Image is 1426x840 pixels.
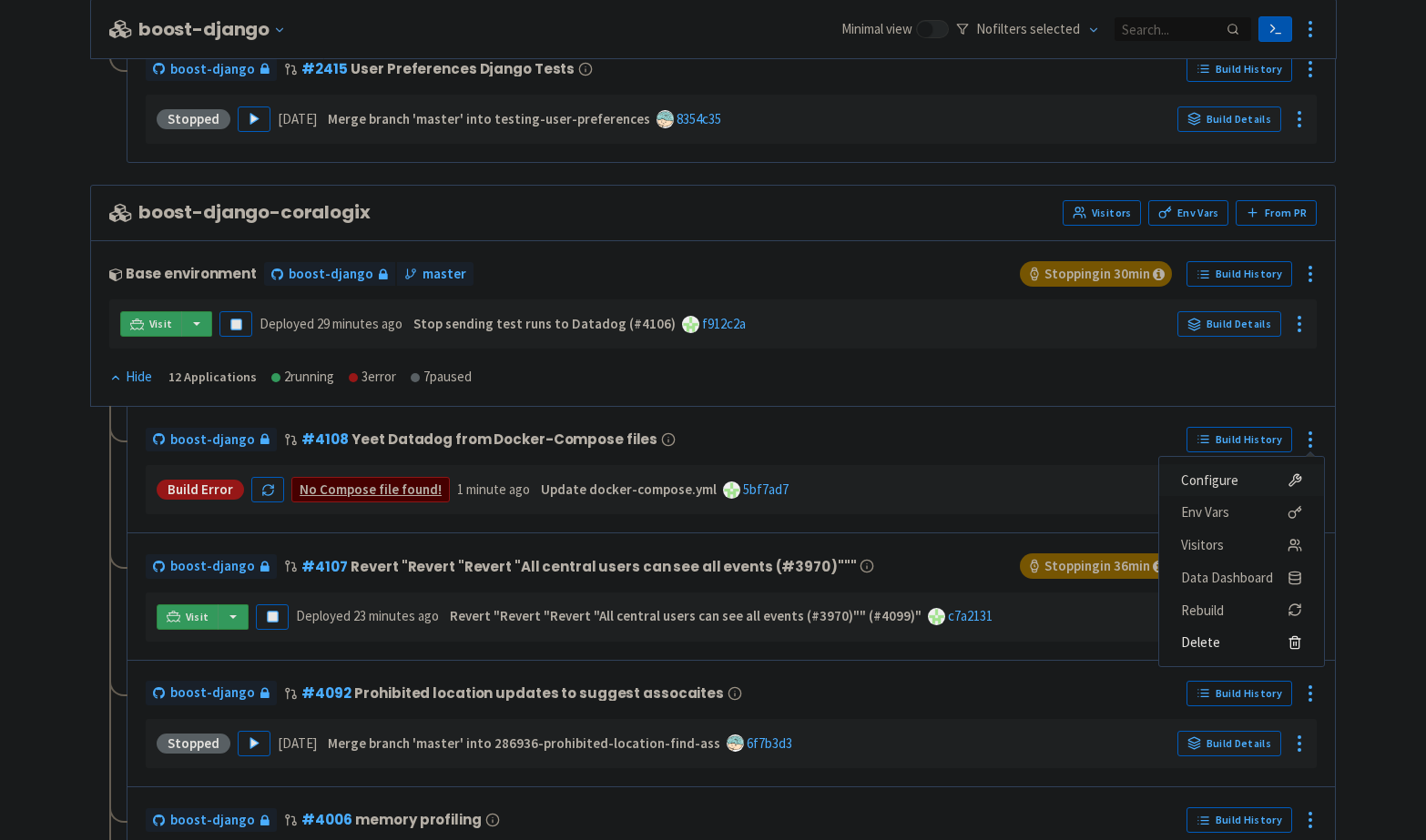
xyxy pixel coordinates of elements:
[1177,731,1281,756] a: Build Details
[1187,807,1292,833] a: Build History
[301,430,348,449] a: #4108
[271,367,334,388] div: 2 running
[353,607,439,624] time: 23 minutes ago
[841,19,912,40] span: Minimal view
[1020,553,1172,579] span: Stopping in 36 min
[457,481,530,498] time: 1 minute ago
[1181,468,1238,493] span: Configure
[170,810,255,831] span: boost-django
[349,367,396,388] div: 3 error
[351,559,856,574] span: Revert "Revert "Revert "All central users can see all events (#3970)"""
[157,109,230,129] div: Stopped
[219,311,252,337] button: Pause
[450,607,922,624] strong: Revert "Revert "Revert "All central users can see all events (#3970)"" (#4099)"
[743,481,789,498] a: 5bf7ad7
[1181,630,1220,655] span: Delete
[146,681,277,705] a: boost-django
[260,315,402,332] span: Deployed
[1181,598,1224,623] span: Rebuild
[677,110,721,127] a: 8354c35
[278,110,317,127] time: [DATE]
[238,731,270,756] button: Play
[397,262,474,287] a: master
[278,734,317,752] time: [DATE]
[1187,56,1292,82] a: Build History
[1159,464,1324,497] a: Configure
[1181,500,1229,525] span: Env Vars
[355,812,481,827] span: memory profiling
[351,61,575,76] span: User Preferences Django Tests
[976,19,1080,40] span: No filter s
[238,106,270,132] button: Play
[1020,261,1172,287] span: Stopping in 30 min
[256,604,289,630] button: Pause
[157,604,219,630] a: Visit
[146,554,277,579] a: boost-django
[1159,529,1324,562] a: Visitors
[109,367,154,388] button: Hide
[1159,562,1324,594] a: Data Dashboard
[157,480,244,500] div: Build Error
[702,315,746,332] a: f912c2a
[109,202,371,223] span: boost-django-coralogix
[289,264,373,285] span: boost-django
[351,431,657,447] span: Yeet Datadog from Docker-Compose files
[264,262,395,287] a: boost-django
[120,311,182,337] a: Visit
[423,264,466,285] span: master
[1181,532,1224,558] span: Visitors
[948,607,993,624] a: c7a2131
[157,734,230,754] div: Stopped
[170,683,255,703] span: boost-django
[1177,311,1281,337] a: Build Details
[1177,106,1281,132] a: Build Details
[1181,565,1273,591] span: Data Dashboard
[1148,200,1228,226] a: Env Vars
[747,734,792,752] a: 6f7b3d3
[1187,261,1292,287] a: Build History
[146,428,277,452] a: boost-django
[413,315,676,332] strong: Stop sending test runs to Datadog (#4106)
[296,607,439,624] span: Deployed
[1159,594,1324,627] button: Rebuild
[1063,200,1141,226] a: Visitors
[1159,626,1324,659] button: Delete
[317,315,402,332] time: 29 minutes ago
[1236,200,1317,226] button: From PR
[300,481,442,498] a: No Compose file found!
[301,810,351,829] a: #4006
[1258,16,1292,42] a: Terminal
[168,367,257,388] div: 12 Applications
[186,610,209,624] span: Visit
[301,683,351,703] a: #4092
[146,808,277,833] a: boost-django
[1187,427,1292,452] a: Build History
[109,266,257,281] div: Base environment
[301,59,347,78] a: #2415
[170,556,255,577] span: boost-django
[1159,496,1324,529] a: Env Vars
[301,557,347,576] a: #4107
[328,734,720,752] strong: Merge branch 'master' into 286936-prohibited-location-find-ass
[541,481,717,498] strong: Update docker-compose.yml
[138,19,293,40] button: boost-django
[328,110,650,127] strong: Merge branch 'master' into testing-user-preferences
[149,317,173,331] span: Visit
[1187,681,1292,706] a: Build History
[146,57,277,82] a: boost-django
[170,430,255,450] span: boost-django
[354,685,724,701] span: Prohibited location updates to suggest assocaites
[109,367,152,388] div: Hide
[411,367,472,388] div: 7 paused
[170,59,255,80] span: boost-django
[1115,17,1251,40] input: Search...
[1030,20,1080,37] span: selected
